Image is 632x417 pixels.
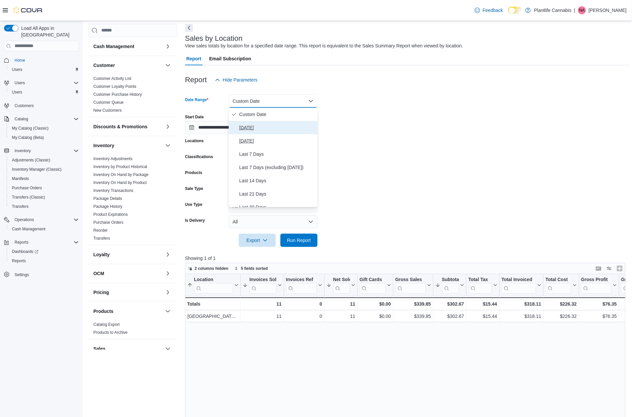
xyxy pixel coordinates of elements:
span: Customer Loyalty Points [93,84,136,89]
button: Purchase Orders [7,183,81,193]
div: Total Tax [468,276,492,293]
span: Users [12,79,79,87]
div: Gross Sales [395,276,425,283]
div: Location [194,276,233,293]
span: Adjustments (Classic) [9,156,79,164]
button: Invoices Sold [243,276,281,293]
span: Home [15,58,25,63]
button: Transfers [7,202,81,211]
button: Customer [164,61,172,69]
a: Reports [9,257,28,265]
div: $318.11 [501,312,541,320]
button: Cash Management [164,42,172,50]
span: Export [243,234,272,247]
div: $302.67 [435,312,464,320]
div: 11 [243,300,281,308]
span: Last 7 Days (excluding [DATE]) [239,163,315,171]
button: Inventory [12,147,33,155]
button: Enter fullscreen [616,265,624,272]
button: Sales [164,345,172,353]
a: Transfers (Classic) [9,193,48,201]
button: Location [187,276,238,293]
a: Dashboards [9,248,41,256]
button: 5 fields sorted [232,265,270,272]
div: Total Cost [545,276,571,283]
span: Email Subscription [209,52,251,65]
button: Products [164,307,172,315]
span: Manifests [12,176,29,181]
span: Users [9,66,79,74]
a: Purchase Orders [9,184,45,192]
div: $318.11 [501,300,541,308]
span: Users [9,88,79,96]
a: Transfers [9,203,31,210]
button: Loyalty [164,251,172,259]
button: Total Tax [468,276,497,293]
div: $339.85 [395,300,431,308]
span: Users [15,80,25,86]
a: Manifests [9,175,31,183]
span: Reports [12,238,79,246]
a: Transfers [93,236,110,241]
a: My Catalog (Beta) [9,134,47,142]
div: $339.85 [395,312,431,320]
div: $226.32 [546,312,577,320]
button: Cash Management [7,224,81,234]
h3: Loyalty [93,251,110,258]
div: $15.44 [468,312,497,320]
label: Sale Type [185,186,203,191]
button: Customers [1,101,81,110]
div: Total Invoiced [501,276,536,293]
span: Product Expirations [93,212,128,217]
button: Inventory [164,142,172,149]
span: Inventory On Hand by Package [93,172,149,177]
span: Catalog Export [93,322,120,327]
span: Transfers [93,236,110,241]
span: Customers [12,101,79,110]
span: Dashboards [9,248,79,256]
div: Gross Profit [581,276,611,283]
button: Inventory [93,142,163,149]
button: Pricing [93,289,163,296]
a: Inventory Manager (Classic) [9,165,64,173]
input: Dark Mode [508,7,522,14]
div: Total Invoiced [501,276,536,283]
h3: Discounts & Promotions [93,123,147,130]
span: Inventory Manager (Classic) [12,167,62,172]
div: 0 [286,312,322,320]
span: Transfers (Classic) [12,195,45,200]
button: Subtotal [435,276,464,293]
div: Invoices Ref [286,276,316,283]
span: Transfers [9,203,79,210]
p: Plantlife Cannabis [534,6,571,14]
div: Invoices Sold [249,276,276,283]
span: Inventory Adjustments [93,156,132,161]
a: Adjustments (Classic) [9,156,53,164]
span: Inventory [12,147,79,155]
button: Run Report [280,234,317,247]
a: Settings [12,271,31,279]
span: Last 14 Days [239,177,315,185]
a: Home [12,56,28,64]
span: My Catalog (Beta) [12,135,44,140]
button: OCM [93,270,163,277]
div: Total Tax [468,276,492,283]
span: Last 7 Days [239,150,315,158]
span: Settings [15,272,29,277]
a: Inventory by Product Historical [93,164,147,169]
span: Hide Parameters [223,77,258,83]
button: Users [1,78,81,88]
div: Net Sold [333,276,350,283]
div: Select listbox [229,108,317,207]
label: Start Date [185,114,204,120]
button: Customer [93,62,163,69]
div: Totals [187,300,238,308]
button: Total Invoiced [501,276,541,293]
div: Invoices Ref [286,276,316,293]
span: Inventory Transactions [93,188,133,193]
button: Keyboard shortcuts [595,265,603,272]
div: $0.00 [360,300,391,308]
span: Cash Management [12,226,45,232]
h3: Sales by Location [185,34,243,42]
span: Catalog [12,115,79,123]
